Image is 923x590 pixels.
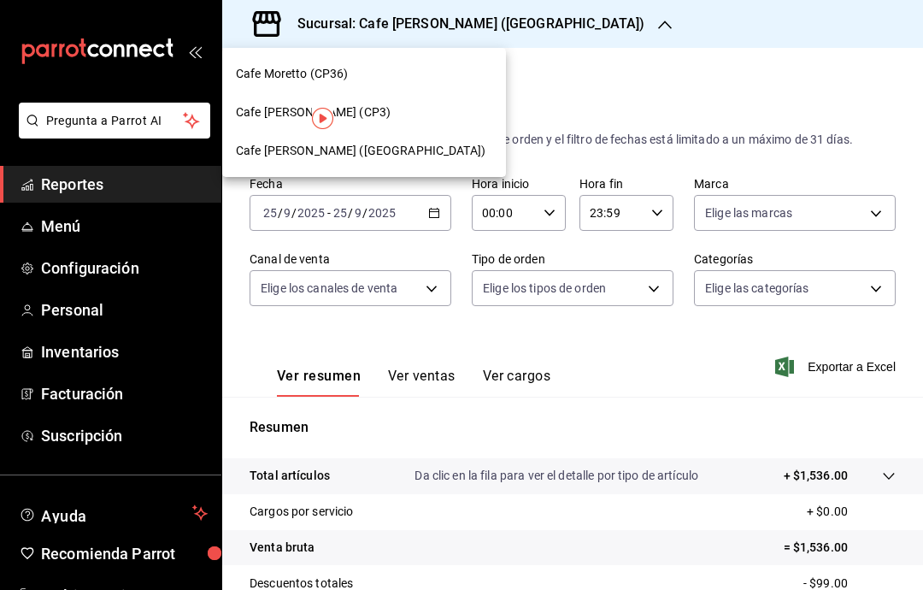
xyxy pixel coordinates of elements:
[236,103,391,121] span: Cafe [PERSON_NAME] (CP3)
[222,55,506,93] div: Cafe Moretto (CP36)
[312,108,333,129] img: Tooltip marker
[236,65,349,83] span: Cafe Moretto (CP36)
[222,93,506,132] div: Cafe [PERSON_NAME] (CP3)
[222,132,506,170] div: Cafe [PERSON_NAME] ([GEOGRAPHIC_DATA])
[236,142,485,160] span: Cafe [PERSON_NAME] ([GEOGRAPHIC_DATA])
